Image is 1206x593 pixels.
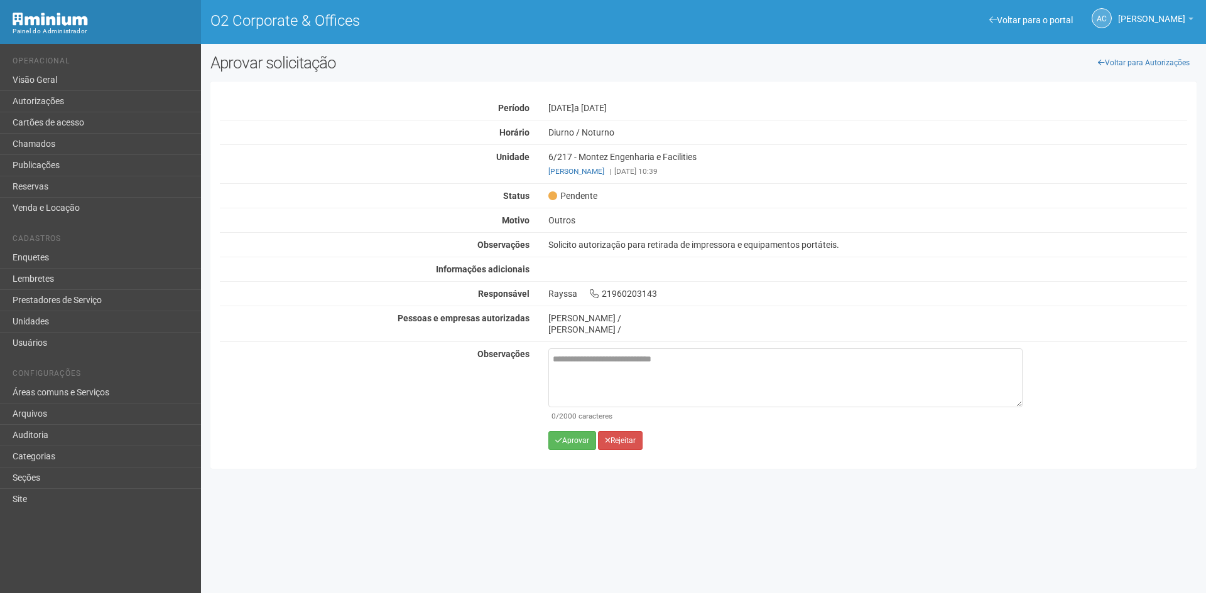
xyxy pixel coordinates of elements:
[539,239,1197,250] div: Solicito autorização para retirada de impressora e equipamentos portáteis.
[499,127,530,137] strong: Horário
[598,431,643,450] button: Rejeitar
[551,412,556,420] span: 0
[609,167,611,176] span: |
[13,56,192,70] li: Operacional
[551,410,1019,422] div: /2000 caracteres
[398,313,530,323] strong: Pessoas e empresas autorizadas
[502,215,530,225] strong: Motivo
[548,324,1187,335] div: [PERSON_NAME] /
[548,166,1187,177] div: [DATE] 10:39
[539,215,1197,226] div: Outros
[13,369,192,382] li: Configurações
[548,431,596,450] button: Aprovar
[477,240,530,250] strong: Observações
[478,289,530,299] strong: Responsável
[210,13,694,29] h1: O2 Corporate & Offices
[1092,8,1112,28] a: AC
[574,103,607,113] span: a [DATE]
[548,313,1187,324] div: [PERSON_NAME] /
[539,127,1197,138] div: Diurno / Noturno
[496,152,530,162] strong: Unidade
[539,288,1197,299] div: Rayssa 21960203143
[13,13,88,26] img: Minium
[13,234,192,247] li: Cadastros
[498,103,530,113] strong: Período
[436,264,530,274] strong: Informações adicionais
[477,349,530,359] strong: Observações
[548,190,597,201] span: Pendente
[539,102,1197,114] div: [DATE]
[539,151,1197,177] div: 6/217 - Montez Engenharia e Facilities
[1091,53,1197,72] a: Voltar para Autorizações
[1118,2,1185,24] span: Ana Carla de Carvalho Silva
[503,191,530,201] strong: Status
[989,15,1073,25] a: Voltar para o portal
[1118,16,1193,26] a: [PERSON_NAME]
[210,53,694,72] h2: Aprovar solicitação
[548,167,604,176] a: [PERSON_NAME]
[13,26,192,37] div: Painel do Administrador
